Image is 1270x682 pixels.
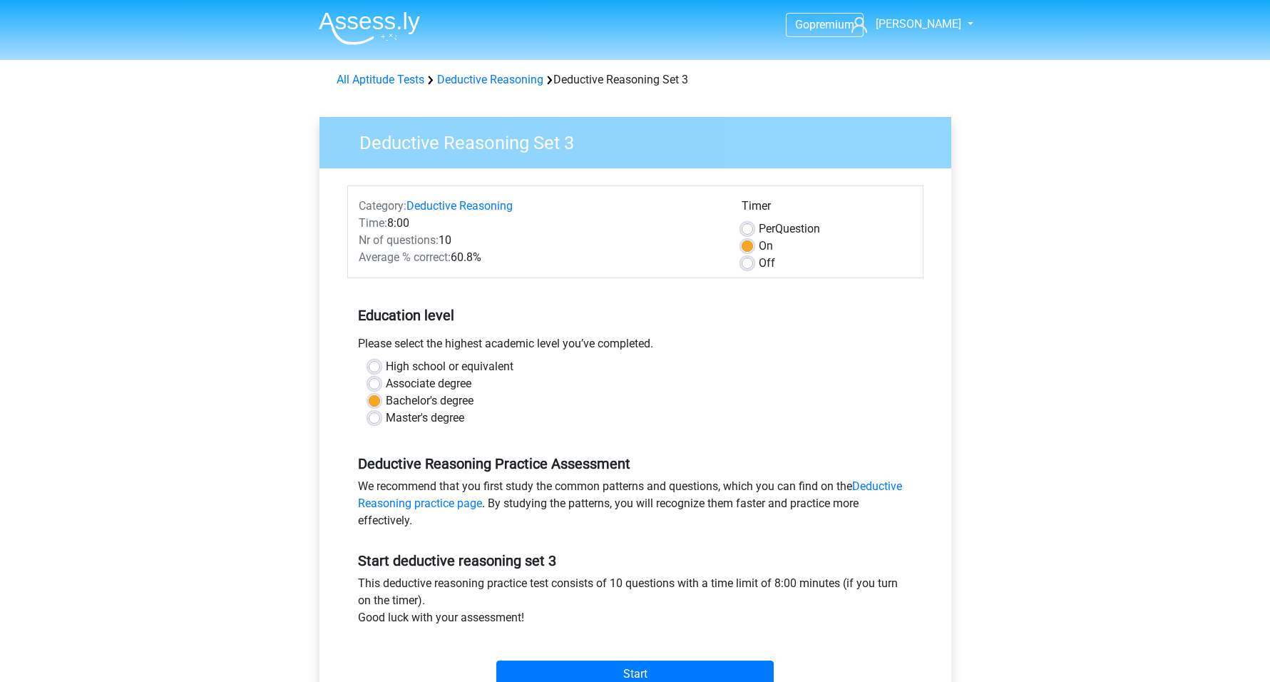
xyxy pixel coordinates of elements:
[386,375,471,392] label: Associate degree
[358,552,913,569] h5: Start deductive reasoning set 3
[876,17,961,31] span: [PERSON_NAME]
[358,301,913,330] h5: Education level
[846,16,963,33] a: [PERSON_NAME]
[359,216,387,230] span: Time:
[342,126,941,154] h3: Deductive Reasoning Set 3
[319,11,420,45] img: Assessly
[331,71,940,88] div: Deductive Reasoning Set 3
[406,199,513,213] a: Deductive Reasoning
[348,232,731,249] div: 10
[337,73,424,86] a: All Aptitude Tests
[759,238,773,255] label: On
[759,222,775,235] span: Per
[386,392,473,409] label: Bachelor's degree
[742,198,912,220] div: Timer
[347,335,923,358] div: Please select the highest academic level you’ve completed.
[795,18,809,31] span: Go
[809,18,854,31] span: premium
[759,220,820,238] label: Question
[359,250,451,264] span: Average % correct:
[347,575,923,632] div: This deductive reasoning practice test consists of 10 questions with a time limit of 8:00 minutes...
[437,73,543,86] a: Deductive Reasoning
[787,15,863,34] a: Gopremium
[358,455,913,472] h5: Deductive Reasoning Practice Assessment
[348,215,731,232] div: 8:00
[347,478,923,535] div: We recommend that you first study the common patterns and questions, which you can find on the . ...
[359,199,406,213] span: Category:
[759,255,775,272] label: Off
[386,409,464,427] label: Master's degree
[359,233,439,247] span: Nr of questions:
[386,358,513,375] label: High school or equivalent
[348,249,731,266] div: 60.8%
